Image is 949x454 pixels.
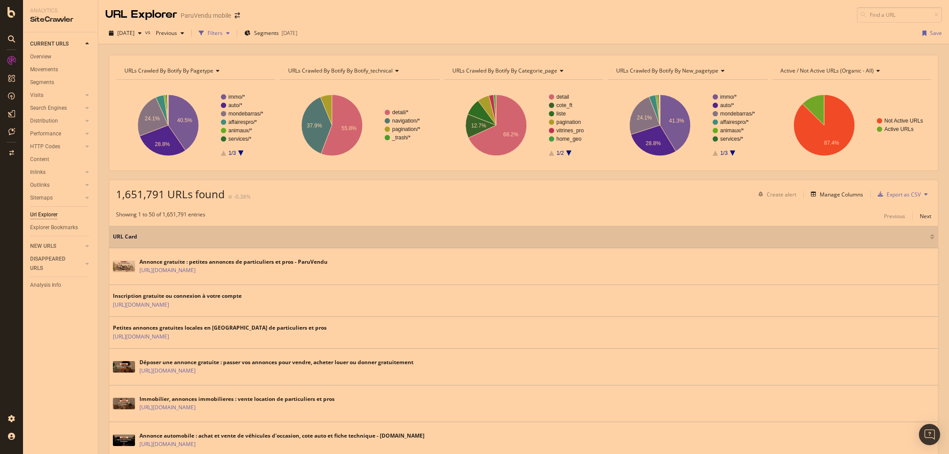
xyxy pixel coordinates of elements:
img: main image [113,361,135,373]
a: Segments [30,78,92,87]
svg: A chart. [280,87,439,164]
text: mondebarras/* [228,111,263,117]
div: Showing 1 to 50 of 1,651,791 entries [116,211,205,221]
div: Filters [208,29,223,37]
div: Sitemaps [30,193,53,203]
text: mondebarras/* [720,111,755,117]
a: Visits [30,91,83,100]
a: Explorer Bookmarks [30,223,92,232]
span: 1,651,791 URLs found [116,187,225,201]
div: Immobilier, annonces immobilieres : vente location de particuliers et pros [139,395,335,403]
text: 24.1% [145,115,160,122]
a: Movements [30,65,92,74]
div: A chart. [444,87,603,164]
div: Next [920,212,931,220]
div: Distribution [30,116,58,126]
h4: Active / Not Active URLs [779,64,923,78]
img: main image [113,261,135,272]
a: Outlinks [30,181,83,190]
text: 41.3% [669,118,684,124]
div: Export as CSV [887,191,921,198]
div: Outlinks [30,181,50,190]
text: liste [556,111,566,117]
button: Segments[DATE] [241,26,301,40]
text: Not Active URLs [884,118,923,124]
text: 87.4% [824,140,839,146]
text: immo/* [720,94,737,100]
text: 24.1% [637,115,652,121]
text: pagination/* [392,126,420,132]
span: URLs Crawled By Botify By categorie_page [452,67,557,74]
svg: A chart. [116,87,275,164]
text: 1/3 [228,150,236,156]
a: [URL][DOMAIN_NAME] [139,366,196,375]
span: Segments [254,29,279,37]
text: 68.2% [503,131,518,138]
div: Movements [30,65,58,74]
text: 40.5% [177,117,192,123]
div: arrow-right-arrow-left [235,12,240,19]
a: Distribution [30,116,83,126]
div: Annonce automobile : achat et vente de véhicules d'occasion, cote auto et fiche technique - [DOMA... [139,432,424,440]
img: main image [113,398,135,409]
text: navigation/* [392,118,420,124]
span: URL Card [113,233,928,241]
svg: A chart. [608,87,767,164]
div: Manage Columns [820,191,863,198]
text: 1/2 [556,150,564,156]
div: Inscription gratuite ou connexion à votre compte [113,292,242,300]
div: Performance [30,129,61,139]
text: affairespro/* [228,119,257,125]
a: NEW URLS [30,242,83,251]
div: Visits [30,91,43,100]
div: Petites annonces gratuites locales en [GEOGRAPHIC_DATA] de particuliers et pros [113,324,327,332]
span: URLs Crawled By Botify By pagetype [124,67,213,74]
div: [DATE] [282,29,297,37]
button: Filters [195,26,233,40]
text: 28.8% [155,141,170,147]
span: vs [145,28,152,36]
text: immo/* [228,94,245,100]
a: Overview [30,52,92,62]
img: main image [113,435,135,446]
span: URLs Crawled By Botify By botify_technical [288,67,393,74]
a: Analysis Info [30,281,92,290]
text: animaux/* [720,127,744,134]
text: home_geo [556,136,582,142]
span: Active / Not Active URLs (organic - all) [780,67,874,74]
a: Sitemaps [30,193,83,203]
div: DISAPPEARED URLS [30,254,75,273]
div: NEW URLS [30,242,56,251]
div: Déposer une annonce gratuite : passer vos annonces pour vendre, acheter louer ou donner gratuitement [139,358,413,366]
div: -0.38% [234,193,251,200]
svg: A chart. [772,87,931,164]
div: CURRENT URLS [30,39,69,49]
div: Overview [30,52,51,62]
a: [URL][DOMAIN_NAME] [139,266,196,275]
a: [URL][DOMAIN_NAME] [113,332,169,341]
span: URLs Crawled By Botify By new_pagetype [616,67,718,74]
text: detail/* [392,109,409,115]
div: Content [30,155,49,164]
text: auto/* [720,102,734,108]
div: HTTP Codes [30,142,60,151]
div: Inlinks [30,168,46,177]
h4: URLs Crawled By Botify By botify_technical [286,64,431,78]
input: Find a URL [857,7,942,23]
button: Manage Columns [807,189,863,200]
a: HTTP Codes [30,142,83,151]
div: Url Explorer [30,210,58,219]
a: [URL][DOMAIN_NAME] [139,440,196,449]
text: services/* [720,136,743,142]
div: Create alert [767,191,796,198]
text: 55.8% [342,125,357,131]
text: _trash/* [392,135,411,141]
div: SiteCrawler [30,15,91,25]
a: CURRENT URLS [30,39,83,49]
text: Active URLs [884,126,914,132]
button: Save [919,26,942,40]
div: Annonce gratuite : petites annonces de particuliers et pros - ParuVendu [139,258,328,266]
